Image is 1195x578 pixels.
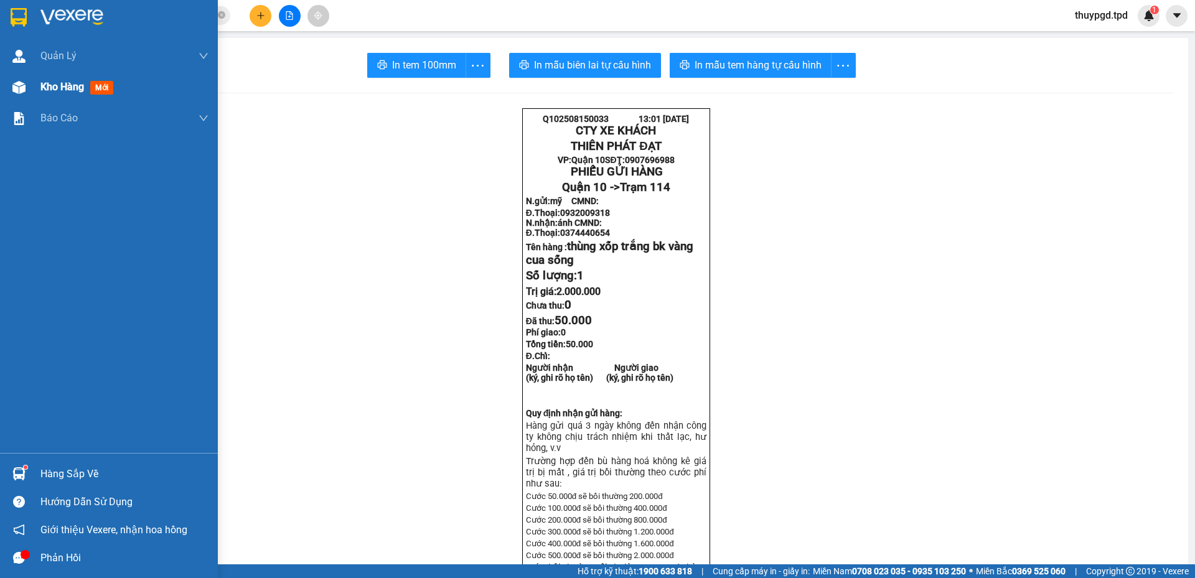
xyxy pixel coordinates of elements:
span: 0 [565,298,571,312]
span: printer [680,60,690,72]
span: 0 [561,327,566,337]
span: PHIẾU GỬI HÀNG [571,165,663,179]
span: 13:01 [639,114,661,124]
span: In mẫu biên lai tự cấu hình [534,57,651,73]
strong: Quy định nhận gửi hàng: [526,408,623,418]
sup: 1 [1150,6,1159,14]
strong: N.nhận: [526,218,602,228]
span: mỹ CMND: [28,88,77,98]
span: Cung cấp máy in - giấy in: [713,564,810,578]
img: solution-icon [12,112,26,125]
span: Quận 10 -> [562,180,670,194]
span: question-circle [13,496,25,508]
div: Phản hồi [40,549,209,567]
strong: THIÊN PHÁT ĐẠT [571,139,661,153]
span: Hỗ trợ kỹ thuật: [578,564,692,578]
strong: VP: SĐT: [558,155,674,165]
strong: Đã thu: [526,316,592,326]
strong: 0369 525 060 [1012,566,1066,576]
span: 2.000.000 [556,286,601,297]
button: printerIn mẫu tem hàng tự cấu hình [670,53,832,78]
img: warehouse-icon [12,50,26,63]
span: notification [13,524,25,536]
span: Cước 100.000đ sẽ bồi thường 400.000đ [526,503,667,513]
span: 0932009318 [560,208,610,218]
div: Hàng sắp về [40,465,209,483]
span: thùng xốp trắng bk vàng cua sống [526,240,693,267]
span: Quận 10 -> [39,72,148,86]
span: printer [519,60,529,72]
strong: 1900 633 818 [639,566,692,576]
button: printerIn mẫu biên lai tự cấu hình [509,53,661,78]
span: Tổng tiền: [526,339,593,349]
span: Miền Nam [813,564,966,578]
sup: 1 [24,465,27,469]
strong: N.gửi: [4,88,77,98]
span: Miền Bắc [976,564,1066,578]
strong: VP: SĐT: [35,47,151,57]
span: In mẫu tem hàng tự cấu hình [695,57,822,73]
img: logo-vxr [11,8,27,27]
span: aim [314,11,322,20]
span: 1 [1152,6,1156,14]
button: printerIn tem 100mm [367,53,466,78]
div: Hướng dẫn sử dụng [40,493,209,511]
span: down [199,51,209,61]
span: caret-down [1171,10,1183,21]
span: [DATE] [663,114,689,124]
span: Q102508150033 [543,114,609,124]
span: Quận 10 [571,155,605,165]
strong: 0708 023 035 - 0935 103 250 [852,566,966,576]
strong: THIÊN PHÁT ĐẠT [48,31,138,45]
span: 50.000 [566,339,593,349]
span: 1 [577,269,584,282]
button: aim [307,5,329,27]
span: close-circle [218,10,225,22]
img: icon-new-feature [1143,10,1155,21]
button: more [831,53,856,78]
span: close-circle [218,11,225,19]
strong: Phí giao: [526,327,566,337]
strong: Tên hàng : [526,242,693,266]
span: Cước 300.000đ sẽ bồi thường 1.200.000đ [526,527,674,536]
span: 0907696988 [625,155,675,165]
span: Trị giá: [526,286,601,297]
span: | [701,564,703,578]
strong: CTY XE KHÁCH [576,124,656,138]
span: Cước 200.000đ sẽ bồi thường 800.000đ [526,515,667,524]
strong: Người nhận Người giao [526,363,658,373]
span: Kho hàng [40,81,84,93]
span: more [832,58,855,73]
span: Quản Lý [40,48,77,63]
span: Quận 10 [49,47,82,57]
img: warehouse-icon [12,81,26,94]
strong: Đ.Thoại: [526,208,610,218]
span: ⚪️ [969,569,973,574]
span: Hàng gửi quá 3 ngày không đến nhận công ty không chịu trách nhiệm khi thất lạc, hư hỏn... [526,420,706,454]
span: | [1075,564,1077,578]
strong: Chưa thu: [526,301,571,310]
strong: CTY XE KHÁCH [54,16,134,29]
span: down [199,113,209,123]
button: file-add [279,5,301,27]
span: 0907696988 [102,47,152,57]
span: printer [377,60,387,72]
span: plus [256,11,265,20]
span: 0374440654 [560,228,610,238]
strong: Đ.Thoại: [526,228,610,238]
span: file-add [285,11,294,20]
span: message [13,552,25,564]
span: thuypgd.tpd [1065,7,1138,23]
span: PHIẾU GỬI HÀNG [49,57,141,70]
span: Báo cáo [40,110,78,126]
span: Cước 500.000đ sẽ bồi thường 2.000.000đ [526,551,674,560]
span: Số lượng: [526,269,584,282]
strong: N.gửi: [526,196,599,206]
span: mới [90,81,113,95]
span: more [466,58,490,73]
span: Trạm 114 [97,72,148,86]
span: mỹ CMND: [550,196,599,206]
img: warehouse-icon [12,467,26,480]
span: Cước 50.000đ sẽ bồi thường 200.000đ [526,492,663,501]
span: Trường hợp đền bù hàng hoá không kê giá trị bị mất , giá trị bồi thường theo cước phí như sau: [526,455,706,489]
